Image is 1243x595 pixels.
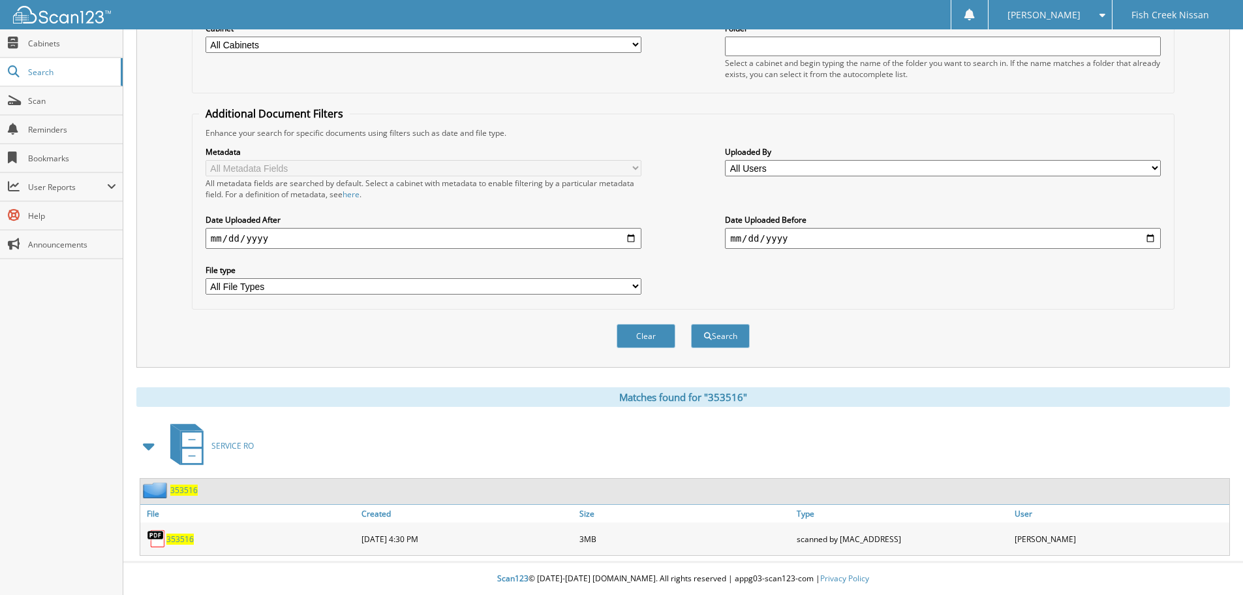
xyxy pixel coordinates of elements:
div: Select a cabinet and begin typing the name of the folder you want to search in. If the name match... [725,57,1161,80]
button: Clear [617,324,675,348]
div: Enhance your search for specific documents using filters such as date and file type. [199,127,1167,138]
img: PDF.png [147,529,166,549]
label: Uploaded By [725,146,1161,157]
div: © [DATE]-[DATE] [DOMAIN_NAME]. All rights reserved | appg03-scan123-com | [123,563,1243,595]
span: User Reports [28,182,107,193]
a: File [140,505,358,523]
legend: Additional Document Filters [199,106,350,121]
div: Matches found for "353516" [136,387,1230,407]
label: Date Uploaded After [206,214,641,225]
span: Cabinets [28,38,116,49]
a: 353516 [170,485,198,496]
label: Date Uploaded Before [725,214,1161,225]
span: Announcements [28,239,116,250]
a: Created [358,505,576,523]
span: Scan [28,95,116,106]
div: [DATE] 4:30 PM [358,526,576,552]
a: Type [793,505,1011,523]
span: Bookmarks [28,153,116,164]
label: File type [206,265,641,276]
input: start [206,228,641,249]
div: [PERSON_NAME] [1011,526,1229,552]
a: SERVICE RO [162,420,254,472]
a: here [343,189,360,200]
div: All metadata fields are searched by default. Select a cabinet with metadata to enable filtering b... [206,178,641,200]
div: scanned by [MAC_ADDRESS] [793,526,1011,552]
span: SERVICE RO [211,440,254,451]
a: Privacy Policy [820,573,869,584]
span: Help [28,210,116,221]
span: Fish Creek Nissan [1131,11,1209,19]
a: Size [576,505,794,523]
span: Reminders [28,124,116,135]
span: Search [28,67,114,78]
a: 353516 [166,534,194,545]
span: Scan123 [497,573,529,584]
div: 3MB [576,526,794,552]
input: end [725,228,1161,249]
a: User [1011,505,1229,523]
button: Search [691,324,750,348]
img: folder2.png [143,482,170,498]
img: scan123-logo-white.svg [13,6,111,24]
label: Metadata [206,146,641,157]
span: [PERSON_NAME] [1007,11,1081,19]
